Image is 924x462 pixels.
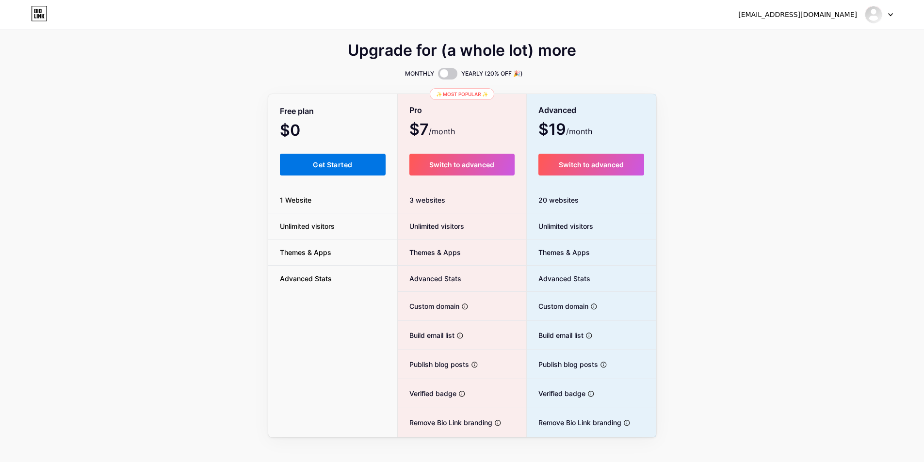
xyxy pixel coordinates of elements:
[398,273,461,284] span: Advanced Stats
[738,10,857,20] div: [EMAIL_ADDRESS][DOMAIN_NAME]
[398,359,469,369] span: Publish blog posts
[268,195,323,205] span: 1 Website
[398,301,459,311] span: Custom domain
[527,330,584,340] span: Build email list
[527,388,585,398] span: Verified badge
[268,273,343,284] span: Advanced Stats
[538,124,592,137] span: $19
[398,417,492,428] span: Remove Bio Link branding
[268,247,343,257] span: Themes & Apps
[430,88,494,100] div: ✨ Most popular ✨
[409,102,422,119] span: Pro
[280,154,386,175] button: Get Started
[527,221,593,231] span: Unlimited visitors
[429,126,455,137] span: /month
[398,187,526,213] div: 3 websites
[405,69,434,79] span: MONTHLY
[409,154,515,175] button: Switch to advanced
[566,126,592,137] span: /month
[527,359,598,369] span: Publish blog posts
[398,330,454,340] span: Build email list
[280,103,314,120] span: Free plan
[559,160,624,169] span: Switch to advanced
[398,247,461,257] span: Themes & Apps
[538,102,576,119] span: Advanced
[864,5,883,24] img: vominhtuan
[398,388,456,398] span: Verified badge
[280,125,326,138] span: $0
[348,45,576,56] span: Upgrade for (a whole lot) more
[268,221,346,231] span: Unlimited visitors
[313,160,352,169] span: Get Started
[409,124,455,137] span: $7
[527,247,590,257] span: Themes & Apps
[527,301,588,311] span: Custom domain
[538,154,645,175] button: Switch to advanced
[527,417,621,428] span: Remove Bio Link branding
[429,160,494,169] span: Switch to advanced
[527,273,590,284] span: Advanced Stats
[398,221,464,231] span: Unlimited visitors
[461,69,523,79] span: YEARLY (20% OFF 🎉)
[527,187,656,213] div: 20 websites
